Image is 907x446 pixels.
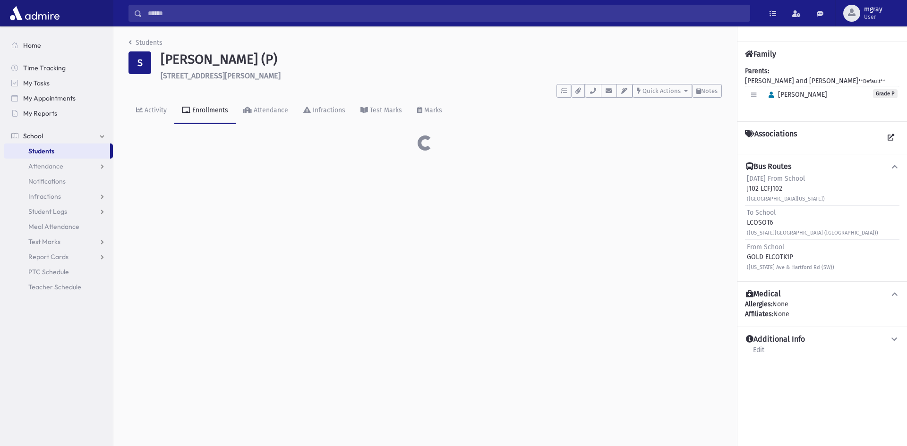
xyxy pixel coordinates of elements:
[4,204,113,219] a: Student Logs
[873,89,898,98] span: Grade P
[4,76,113,91] a: My Tasks
[28,162,63,170] span: Attendance
[23,94,76,102] span: My Appointments
[236,98,296,124] a: Attendance
[745,129,797,146] h4: Associations
[701,87,718,94] span: Notes
[128,51,151,74] div: S
[4,189,113,204] a: Infractions
[753,345,765,362] a: Edit
[174,98,236,124] a: Enrollments
[745,50,776,59] h4: Family
[745,289,899,299] button: Medical
[745,66,899,114] div: [PERSON_NAME] and [PERSON_NAME]
[4,60,113,76] a: Time Tracking
[747,175,805,183] span: [DATE] From School
[4,249,113,264] a: Report Cards
[190,106,228,114] div: Enrollments
[23,132,43,140] span: School
[4,128,113,143] a: School
[28,177,66,185] span: Notifications
[747,196,825,202] small: ([GEOGRAPHIC_DATA][US_STATE])
[4,219,113,234] a: Meal Attendance
[142,5,750,22] input: Search
[745,162,899,172] button: Bus Routes
[745,300,772,308] b: Allergies:
[28,252,68,261] span: Report Cards
[353,98,410,124] a: Test Marks
[28,283,81,291] span: Teacher Schedule
[747,209,776,217] span: To School
[296,98,353,124] a: Infractions
[4,234,113,249] a: Test Marks
[746,335,805,345] h4: Additional Info
[161,71,722,80] h6: [STREET_ADDRESS][PERSON_NAME]
[28,222,79,231] span: Meal Attendance
[128,38,163,51] nav: breadcrumb
[864,13,882,21] span: User
[368,106,402,114] div: Test Marks
[4,38,113,53] a: Home
[747,174,825,203] div: J102 LCFJ102
[4,174,113,189] a: Notifications
[28,192,61,201] span: Infractions
[4,143,110,159] a: Students
[4,91,113,106] a: My Appointments
[28,207,67,216] span: Student Logs
[882,129,899,146] a: View all Associations
[23,41,41,50] span: Home
[4,159,113,174] a: Attendance
[128,39,163,47] a: Students
[747,243,784,251] span: From School
[4,106,113,121] a: My Reports
[745,299,899,319] div: None
[143,106,167,114] div: Activity
[745,335,899,345] button: Additional Info
[745,67,769,75] b: Parents:
[864,6,882,13] span: mgray
[747,242,834,272] div: GOLD ELCOTK1P
[746,162,791,172] h4: Bus Routes
[28,237,60,246] span: Test Marks
[252,106,288,114] div: Attendance
[410,98,450,124] a: Marks
[422,106,442,114] div: Marks
[4,279,113,295] a: Teacher Schedule
[4,264,113,279] a: PTC Schedule
[642,87,681,94] span: Quick Actions
[747,230,878,236] small: ([US_STATE][GEOGRAPHIC_DATA] ([GEOGRAPHIC_DATA]))
[8,4,62,23] img: AdmirePro
[161,51,722,67] h1: [PERSON_NAME] (P)
[23,79,50,87] span: My Tasks
[23,64,66,72] span: Time Tracking
[745,309,899,319] div: None
[128,98,174,124] a: Activity
[633,84,692,98] button: Quick Actions
[28,147,54,155] span: Students
[747,208,878,237] div: LCOSOT6
[745,310,773,318] b: Affiliates:
[23,109,57,118] span: My Reports
[747,264,834,270] small: ([US_STATE] Ave & Hartford Rd (SW))
[692,84,722,98] button: Notes
[746,289,781,299] h4: Medical
[311,106,345,114] div: Infractions
[764,91,827,99] span: [PERSON_NAME]
[28,268,69,276] span: PTC Schedule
